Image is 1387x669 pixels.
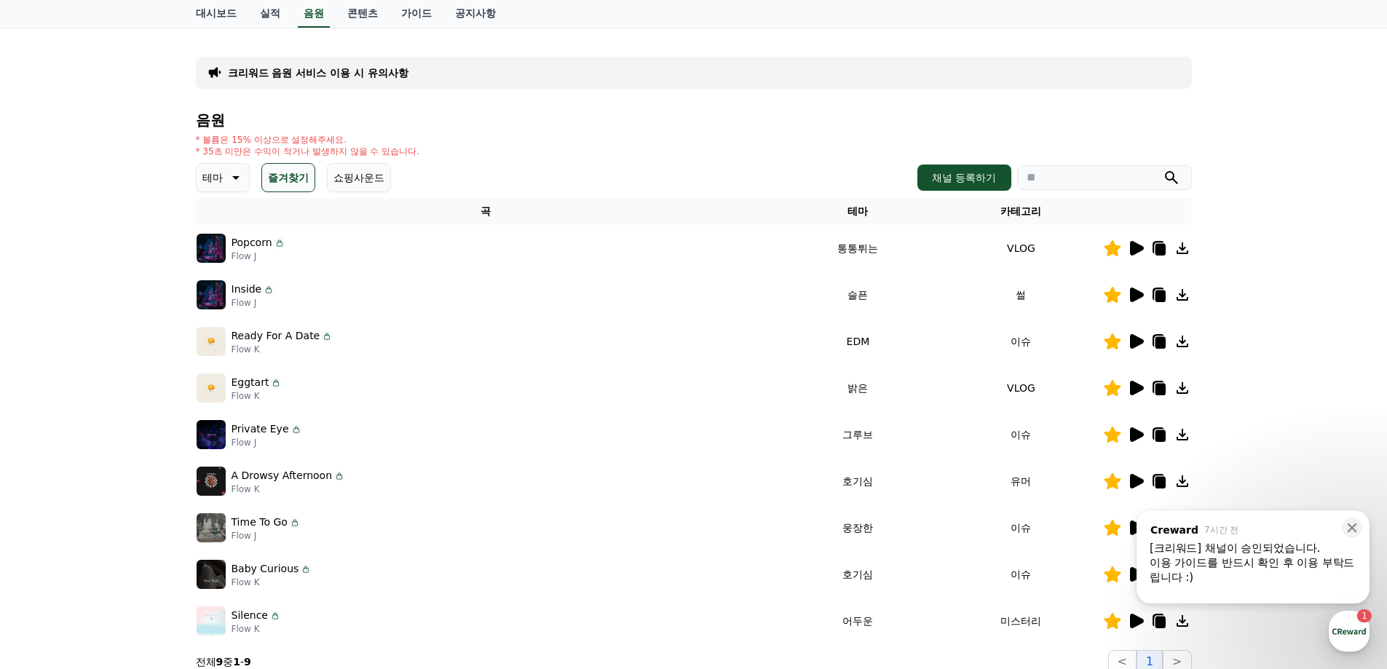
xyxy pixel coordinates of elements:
[232,515,288,530] p: Time To Go
[776,411,939,458] td: 그루브
[232,235,272,250] p: Popcorn
[327,163,391,192] button: 쇼핑사운드
[939,225,1102,272] td: VLOG
[776,598,939,644] td: 어두운
[196,112,1192,128] h4: 음원
[261,163,315,192] button: 즐겨찾기
[232,483,346,495] p: Flow K
[244,656,251,668] strong: 9
[197,560,226,589] img: music
[232,282,262,297] p: Inside
[232,344,333,355] p: Flow K
[196,654,251,669] p: 전체 중 -
[939,365,1102,411] td: VLOG
[776,225,939,272] td: 통통튀는
[96,462,188,498] a: 1대화
[196,134,420,146] p: * 볼륨은 15% 이상으로 설정해주세요.
[776,458,939,504] td: 호기심
[776,272,939,318] td: 슬픈
[197,513,226,542] img: music
[197,234,226,263] img: music
[232,250,285,262] p: Flow J
[232,623,281,635] p: Flow K
[202,167,223,188] p: 테마
[232,530,301,542] p: Flow J
[776,198,939,225] th: 테마
[197,327,226,356] img: music
[232,328,320,344] p: Ready For A Date
[917,165,1011,191] button: 채널 등록하기
[197,606,226,636] img: music
[939,198,1102,225] th: 카테고리
[939,598,1102,644] td: 미스터리
[232,468,333,483] p: A Drowsy Afternoon
[197,420,226,449] img: music
[232,577,312,588] p: Flow K
[233,656,240,668] strong: 1
[148,461,153,472] span: 1
[232,297,275,309] p: Flow J
[232,421,289,437] p: Private Eye
[197,373,226,403] img: music
[939,411,1102,458] td: 이슈
[939,551,1102,598] td: 이슈
[216,656,224,668] strong: 9
[4,462,96,498] a: 홈
[232,608,268,623] p: Silence
[46,483,55,495] span: 홈
[939,504,1102,551] td: 이슈
[776,551,939,598] td: 호기심
[188,462,280,498] a: 설정
[232,437,302,448] p: Flow J
[232,561,299,577] p: Baby Curious
[232,390,282,402] p: Flow K
[939,458,1102,504] td: 유머
[197,467,226,496] img: music
[196,146,420,157] p: * 35초 미만은 수익이 적거나 발생하지 않을 수 있습니다.
[225,483,242,495] span: 설정
[776,504,939,551] td: 웅장한
[197,280,226,309] img: music
[939,272,1102,318] td: 썰
[196,163,250,192] button: 테마
[133,484,151,496] span: 대화
[939,318,1102,365] td: 이슈
[776,365,939,411] td: 밝은
[776,318,939,365] td: EDM
[228,66,408,80] a: 크리워드 음원 서비스 이용 시 유의사항
[232,375,269,390] p: Eggtart
[196,198,777,225] th: 곡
